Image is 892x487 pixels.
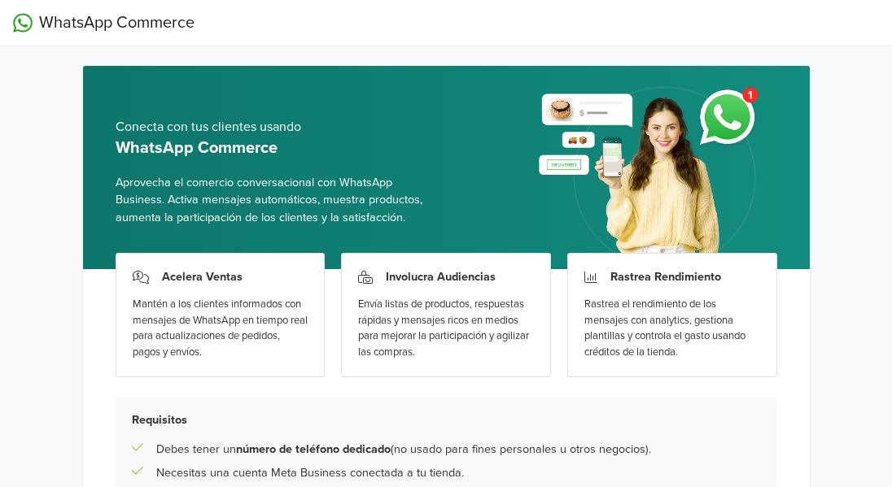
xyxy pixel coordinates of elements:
h3: Acelera Ventas [162,270,243,284]
div: Envía listas de productos, respuestas rápidas y mensajes ricos en medios para mejorar la particip... [358,297,534,360]
div: Mantén a los clientes informados con mensajes de WhatsApp en tiempo real para actualizaciones de ... [133,297,308,360]
p: Necesitas una cuenta Meta Business conectada a tu tienda. [156,464,464,482]
p: Debes tener un (no usado para fines personales u otros negocios). [156,441,651,459]
div: Rastrea el rendimiento de los mensajes con analytics, gestiona plantillas y controla el gasto usa... [584,297,760,360]
span: WhatsApp Commerce [39,11,195,35]
h3: Rastrea Rendimiento [610,270,721,284]
h5: WhatsApp Commerce [116,138,434,158]
h3: Involucra Audiencias [386,270,496,284]
img: WhatsApp [13,13,33,33]
h5: Conecta con tus clientes usando [116,120,434,135]
b: número de teléfono dedicado [236,442,391,456]
span: Aprovecha el comercio conversacional con WhatsApp Business. Activa mensajes automáticos, muestra ... [116,174,434,227]
h5: Requisitos [132,413,761,427]
img: whatsapp_setup_banner [525,77,776,269]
